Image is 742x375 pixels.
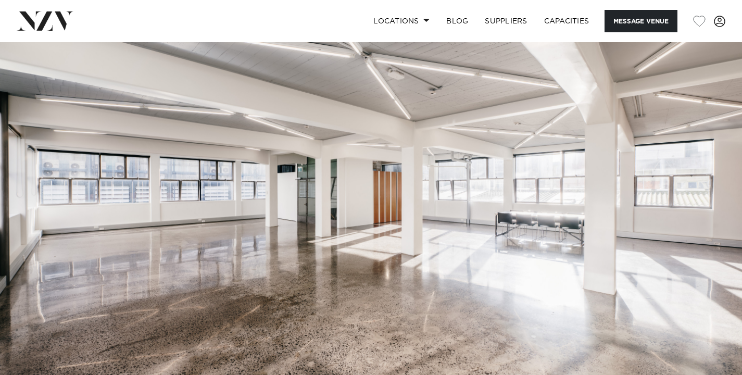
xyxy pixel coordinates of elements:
[17,11,73,30] img: nzv-logo.png
[605,10,677,32] button: Message Venue
[438,10,476,32] a: BLOG
[536,10,598,32] a: Capacities
[365,10,438,32] a: Locations
[476,10,535,32] a: SUPPLIERS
